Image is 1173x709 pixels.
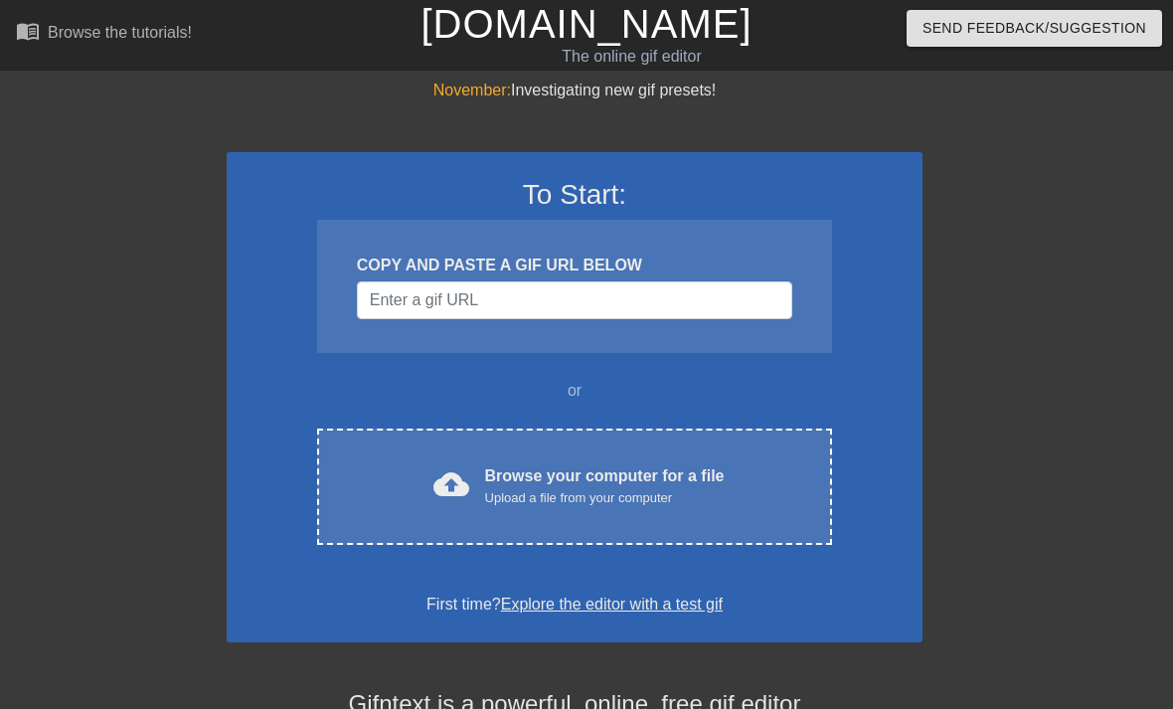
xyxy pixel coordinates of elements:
[16,19,192,50] a: Browse the tutorials!
[48,24,192,41] div: Browse the tutorials!
[420,2,752,46] a: [DOMAIN_NAME]
[501,596,723,613] a: Explore the editor with a test gif
[485,464,725,508] div: Browse your computer for a file
[433,466,469,502] span: cloud_upload
[907,10,1162,47] button: Send Feedback/Suggestion
[922,16,1146,41] span: Send Feedback/Suggestion
[278,379,871,403] div: or
[252,593,897,617] div: First time?
[227,79,922,102] div: Investigating new gif presets!
[357,281,792,319] input: Username
[401,45,862,69] div: The online gif editor
[433,82,511,98] span: November:
[252,178,897,212] h3: To Start:
[485,488,725,508] div: Upload a file from your computer
[357,254,792,277] div: COPY AND PASTE A GIF URL BELOW
[16,19,40,43] span: menu_book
